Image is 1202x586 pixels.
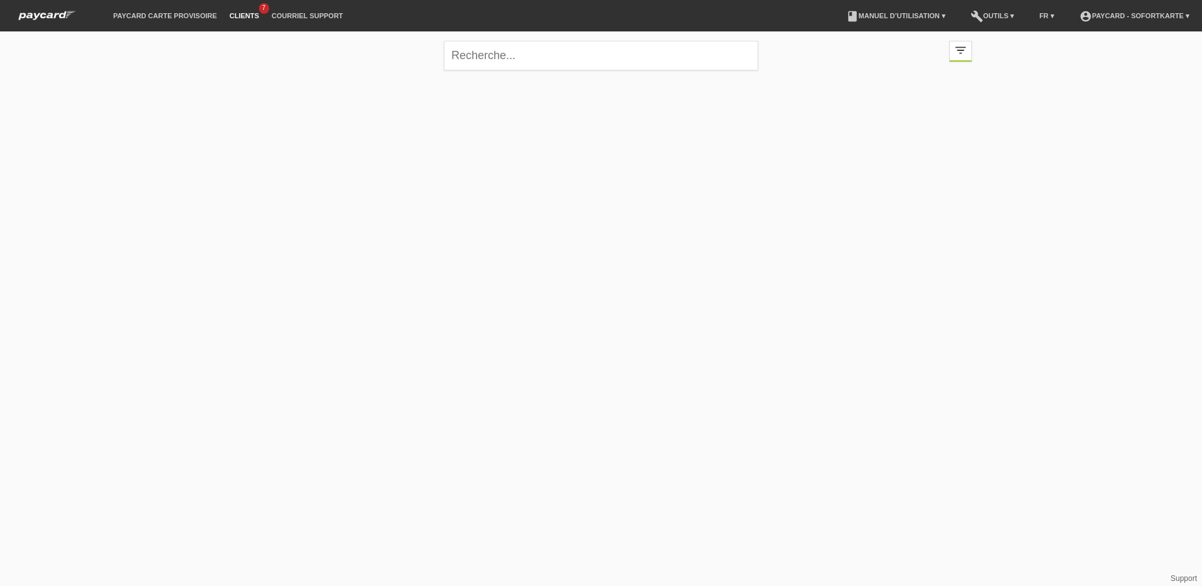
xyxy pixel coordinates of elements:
[107,12,223,19] a: paycard carte provisoire
[971,10,983,23] i: build
[1033,12,1061,19] a: FR ▾
[223,12,265,19] a: Clients
[1171,574,1197,583] a: Support
[964,12,1020,19] a: buildOutils ▾
[1079,10,1092,23] i: account_circle
[444,41,758,70] input: Recherche...
[13,9,82,22] img: paycard Sofortkarte
[846,10,859,23] i: book
[954,43,968,57] i: filter_list
[13,14,82,24] a: paycard Sofortkarte
[840,12,952,19] a: bookManuel d’utilisation ▾
[265,12,349,19] a: Courriel Support
[1073,12,1196,19] a: account_circlepaycard - Sofortkarte ▾
[259,3,269,14] span: 7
